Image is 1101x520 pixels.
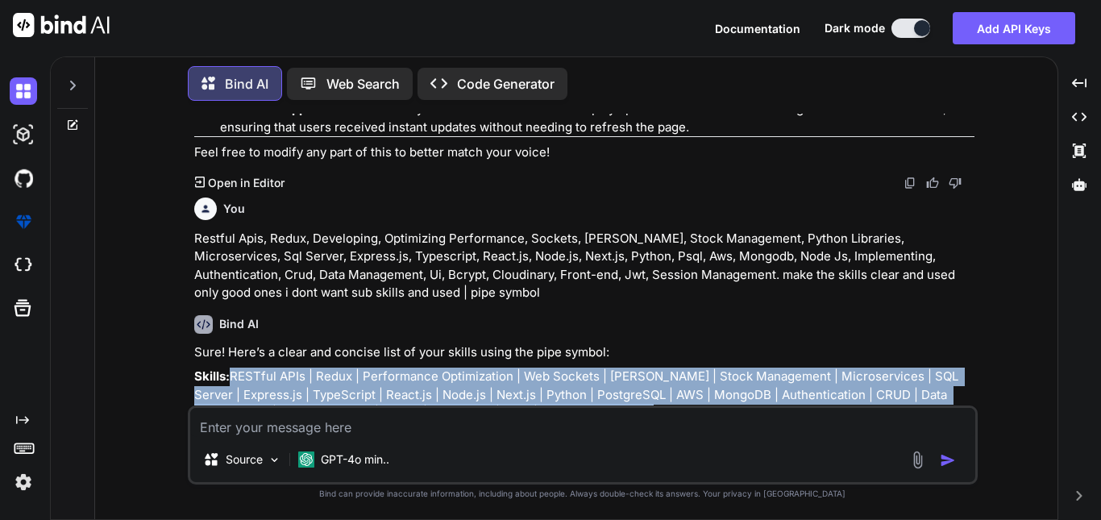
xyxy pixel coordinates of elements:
[298,451,314,468] img: GPT-4o mini
[940,452,956,468] img: icon
[908,451,927,469] img: attachment
[13,13,110,37] img: Bind AI
[715,22,800,35] span: Documentation
[194,230,974,302] p: Restful Apis, Redux, Developing, Optimizing Performance, Sockets, [PERSON_NAME], Stock Management...
[188,488,978,500] p: Bind can provide inaccurate information, including about people. Always double-check its answers....
[194,144,974,162] p: Feel free to modify any part of this to better match your voice!
[208,175,285,191] p: Open in Editor
[10,164,37,192] img: githubDark
[953,12,1075,44] button: Add API Keys
[225,74,268,94] p: Bind AI
[926,177,939,189] img: like
[10,252,37,279] img: cloudideIcon
[904,177,916,189] img: copy
[194,343,974,362] p: Sure! Here’s a clear and concise list of your skills using the pipe symbol:
[194,368,974,422] p: RESTful APIs | Redux | Performance Optimization | Web Sockets | [PERSON_NAME] | Stock Management ...
[825,20,885,36] span: Dark mode
[326,74,400,94] p: Web Search
[10,468,37,496] img: settings
[226,451,263,468] p: Source
[715,20,800,37] button: Documentation
[457,74,555,94] p: Code Generator
[220,100,974,136] p: : I worked closely with the frontend team to display updated stock information using React and We...
[219,316,259,332] h6: Bind AI
[321,451,389,468] p: GPT-4o min..
[268,453,281,467] img: Pick Models
[223,201,245,217] h6: You
[949,177,962,189] img: dislike
[10,121,37,148] img: darkAi-studio
[10,77,37,105] img: darkChat
[10,208,37,235] img: premium
[194,368,230,384] strong: Skills:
